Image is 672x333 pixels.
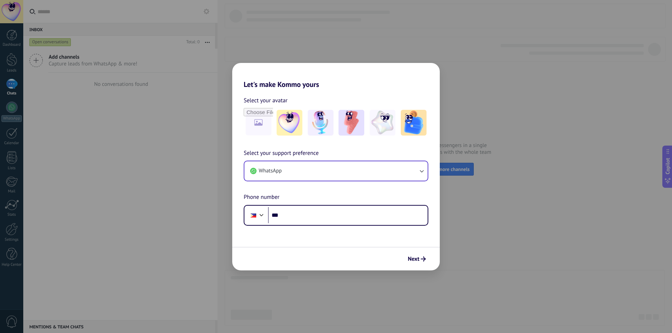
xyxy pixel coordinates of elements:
img: -2.jpeg [308,110,333,136]
span: Select your avatar [244,96,288,105]
img: -1.jpeg [277,110,302,136]
span: Phone number [244,193,279,202]
span: Next [408,256,419,261]
img: -5.jpeg [401,110,427,136]
img: -3.jpeg [339,110,364,136]
span: WhatsApp [259,167,282,175]
button: Next [405,253,429,265]
span: Select your support preference [244,149,319,158]
button: WhatsApp [244,161,428,181]
h2: Let's make Kommo yours [232,63,440,89]
div: Philippines: + 63 [247,208,260,223]
img: -4.jpeg [370,110,395,136]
